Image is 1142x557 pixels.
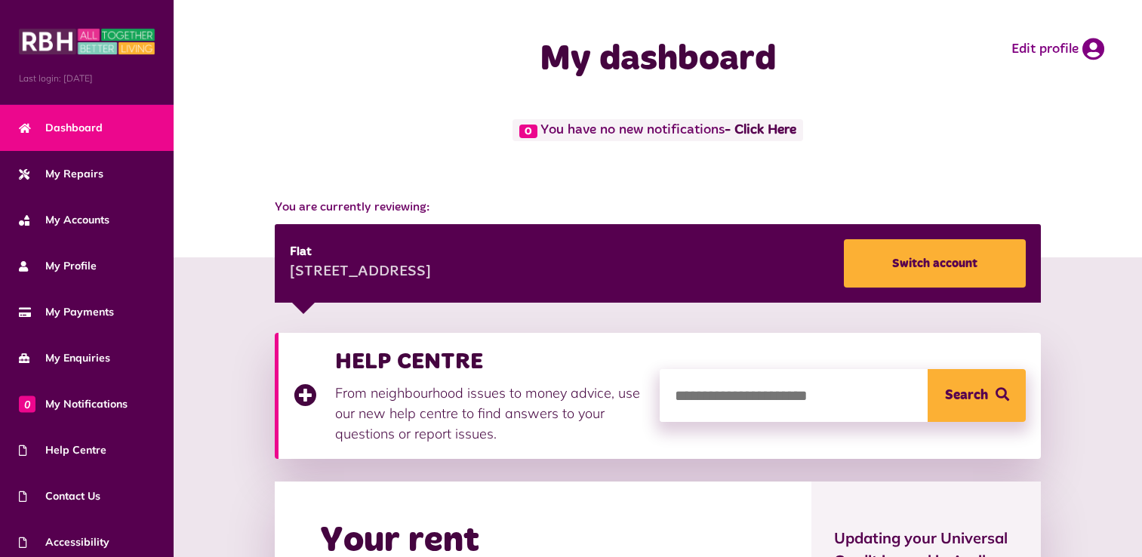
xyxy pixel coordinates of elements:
[19,212,109,228] span: My Accounts
[519,125,537,138] span: 0
[19,258,97,274] span: My Profile
[945,369,988,422] span: Search
[275,198,1042,217] span: You are currently reviewing:
[19,534,109,550] span: Accessibility
[725,124,796,137] a: - Click Here
[19,350,110,366] span: My Enquiries
[19,442,106,458] span: Help Centre
[19,395,35,412] span: 0
[844,239,1026,288] a: Switch account
[19,304,114,320] span: My Payments
[431,38,885,82] h1: My dashboard
[335,348,645,375] h3: HELP CENTRE
[290,261,431,284] div: [STREET_ADDRESS]
[19,488,100,504] span: Contact Us
[335,383,645,444] p: From neighbourhood issues to money advice, use our new help centre to find answers to your questi...
[290,243,431,261] div: Flat
[1011,38,1104,60] a: Edit profile
[928,369,1026,422] button: Search
[19,396,128,412] span: My Notifications
[19,72,155,85] span: Last login: [DATE]
[19,166,103,182] span: My Repairs
[19,120,103,136] span: Dashboard
[19,26,155,57] img: MyRBH
[513,119,803,141] span: You have no new notifications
